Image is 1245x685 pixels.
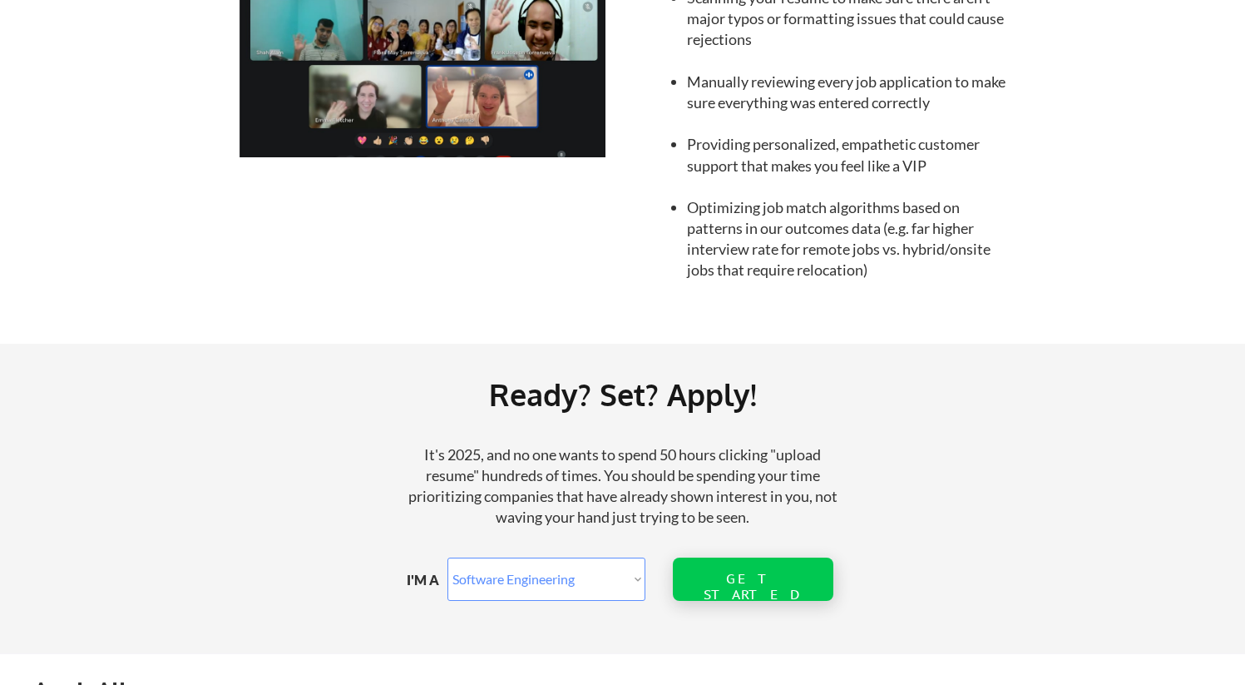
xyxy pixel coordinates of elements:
li: Manually reviewing every job application to make sure everything was entered correctly [687,72,1009,113]
div: It's 2025, and no one wants to spend 50 hours clicking "upload resume" hundreds of times. You sho... [401,444,845,529]
div: I'M A [407,571,452,589]
li: Optimizing job match algorithms based on patterns in our outcomes data (e.g. far higher interview... [687,197,1009,281]
div: GET STARTED [699,571,806,603]
li: Providing personalized, empathetic customer support that makes you feel like a VIP [687,134,1009,176]
div: Ready? Set? Apply! [233,370,1012,419]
